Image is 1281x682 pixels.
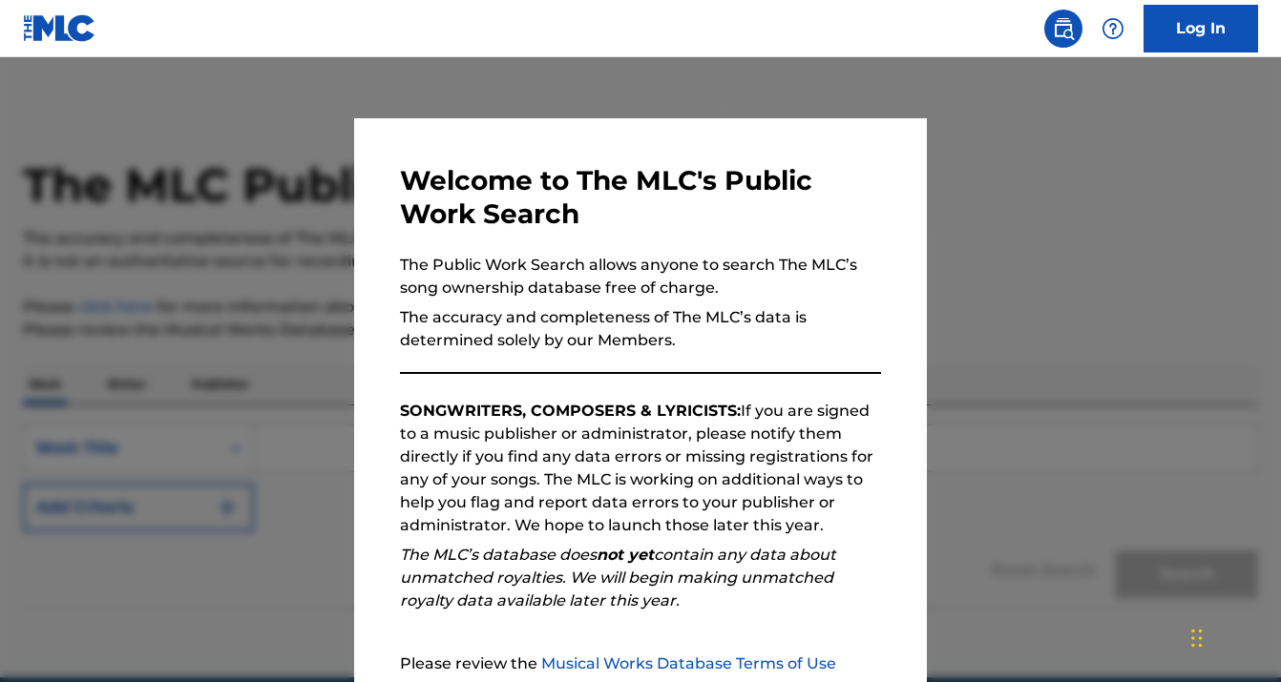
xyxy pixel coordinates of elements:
img: help [1102,17,1124,40]
div: Drag [1191,610,1203,667]
strong: not yet [597,546,654,564]
p: If you are signed to a music publisher or administrator, please notify them directly if you find ... [400,400,881,537]
iframe: Chat Widget [1186,590,1281,682]
a: Musical Works Database Terms of Use [541,654,836,672]
a: Public Search [1044,10,1082,48]
p: Please review the [400,652,881,675]
strong: SONGWRITERS, COMPOSERS & LYRICISTS: [400,402,741,420]
div: Help [1094,10,1132,48]
p: The Public Work Search allows anyone to search The MLC’s song ownership database free of charge. [400,254,881,300]
img: search [1052,17,1075,40]
img: MLC Logo [23,14,96,42]
p: The accuracy and completeness of The MLC’s data is determined solely by our Members. [400,306,881,352]
h3: Welcome to The MLC's Public Work Search [400,164,881,231]
em: The MLC’s database does contain any data about unmatched royalties. We will begin making unmatche... [400,546,836,610]
a: Log In [1144,5,1258,52]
